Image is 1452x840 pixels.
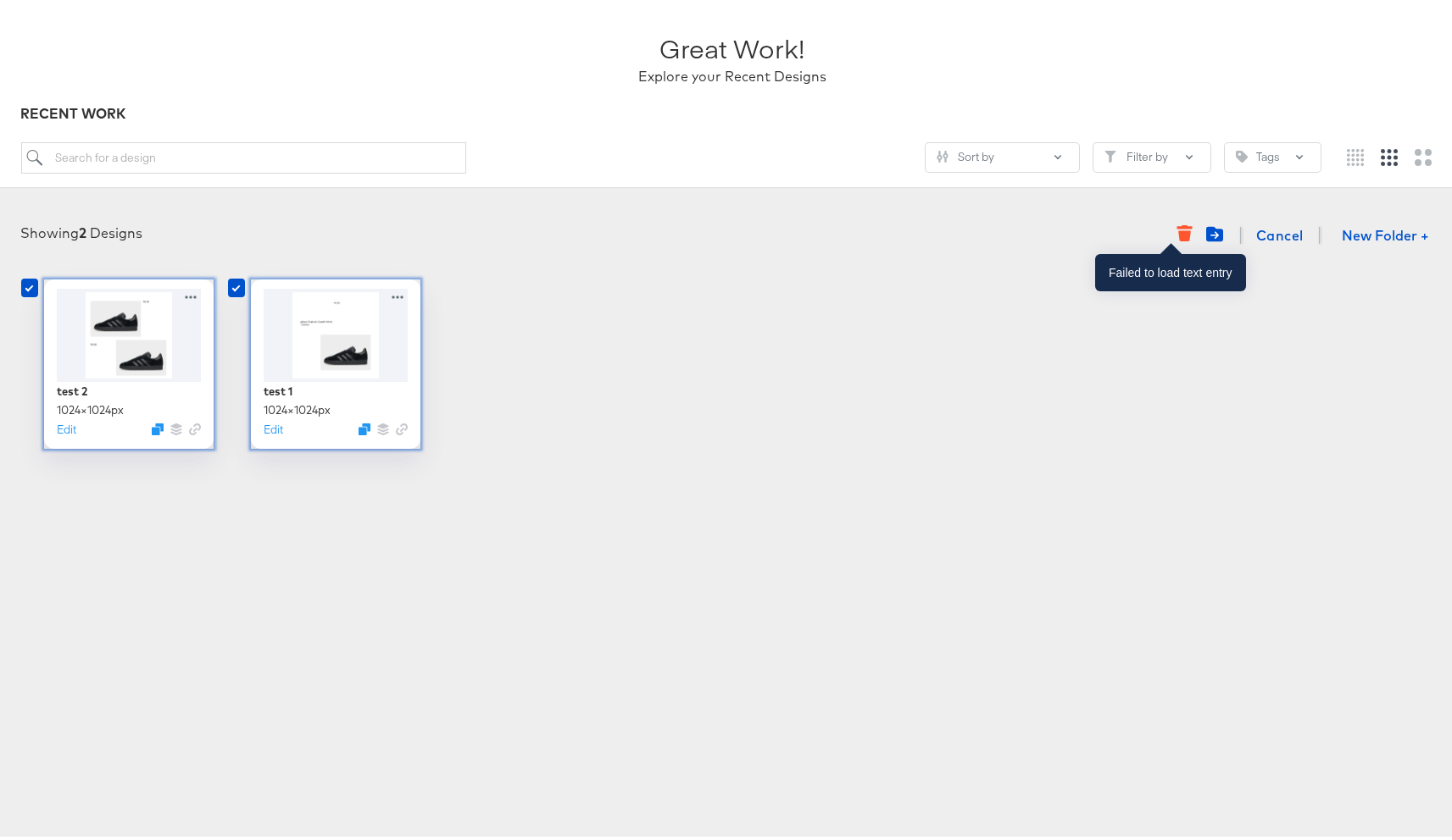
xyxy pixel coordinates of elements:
svg: Large grid [1415,146,1432,163]
svg: Sliders [937,147,949,159]
svg: Filter [1104,147,1116,159]
button: Cancel [1249,215,1310,249]
svg: Small grid [1347,146,1364,163]
button: SlidersSort by [925,139,1080,169]
div: Explore your Recent Designs [638,64,826,83]
strong: 2 [80,221,87,238]
div: Great Work! [660,27,805,64]
span: Cancel [1256,220,1304,244]
div: Showing Designs [21,220,143,240]
button: FilterFilter by [1093,139,1211,169]
svg: Tag [1236,147,1248,159]
svg: Move to folder [1206,222,1223,239]
svg: Medium grid [1381,146,1398,163]
div: RECENT WORK [21,101,1444,120]
button: New Folder + [1328,218,1444,250]
input: Search for a design [21,139,467,170]
button: TagTags [1224,139,1321,169]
